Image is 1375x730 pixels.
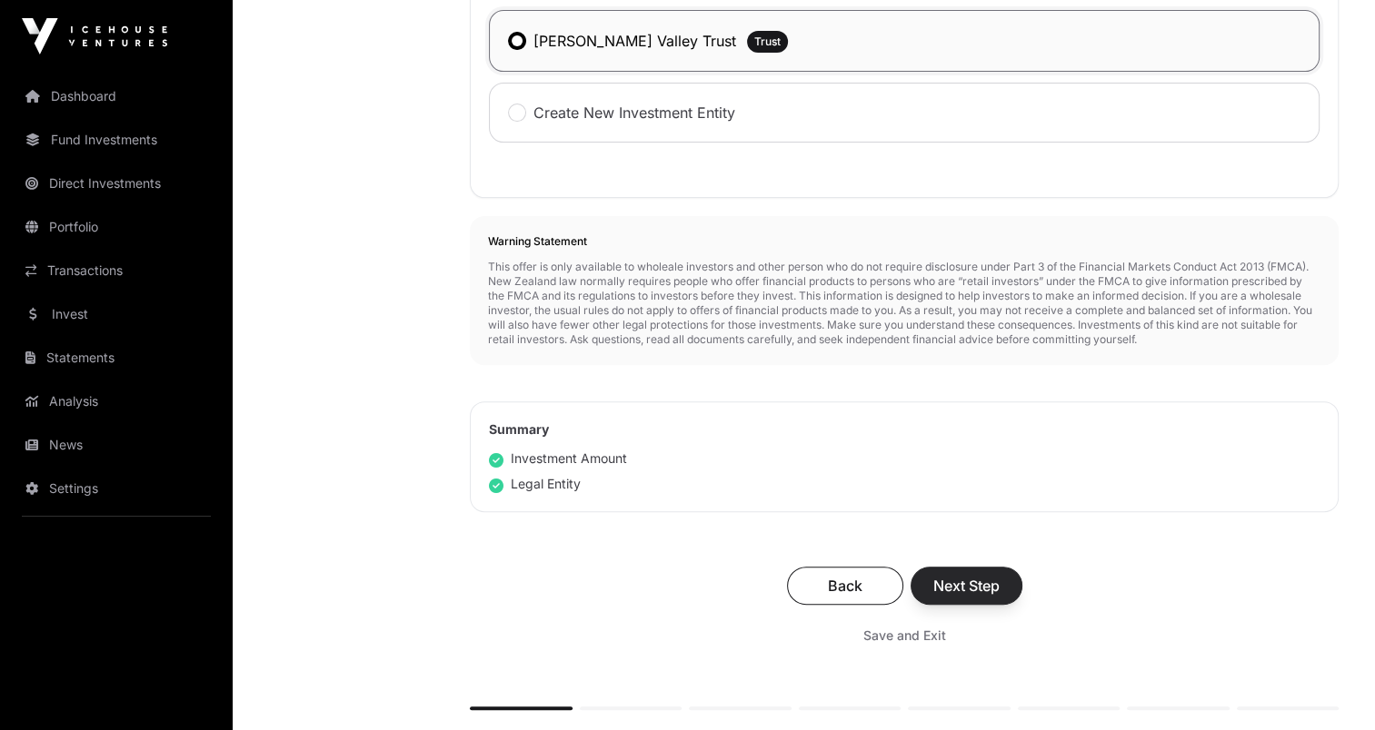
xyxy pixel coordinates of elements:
[15,338,218,378] a: Statements
[488,234,1320,249] h2: Warning Statement
[863,626,946,645] span: Save and Exit
[22,18,167,54] img: Icehouse Ventures Logo
[15,207,218,247] a: Portfolio
[15,251,218,291] a: Transactions
[489,420,1320,439] h2: Summary
[489,449,627,468] div: Investment Amount
[933,575,1000,597] span: Next Step
[911,567,1022,605] button: Next Step
[533,30,736,52] label: [PERSON_NAME] Valley Trust
[15,425,218,465] a: News
[15,381,218,421] a: Analysis
[489,475,581,493] div: Legal Entity
[1284,643,1375,730] iframe: Chat Widget
[842,619,968,652] button: Save and Exit
[787,567,903,605] button: Back
[15,76,218,116] a: Dashboard
[15,294,218,334] a: Invest
[533,102,735,123] label: Create New Investment Entity
[754,35,781,49] span: Trust
[15,163,218,203] a: Direct Investments
[488,260,1320,347] p: This offer is only available to wholeale investors and other person who do not require disclosure...
[810,575,881,597] span: Back
[15,469,218,508] a: Settings
[15,120,218,160] a: Fund Investments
